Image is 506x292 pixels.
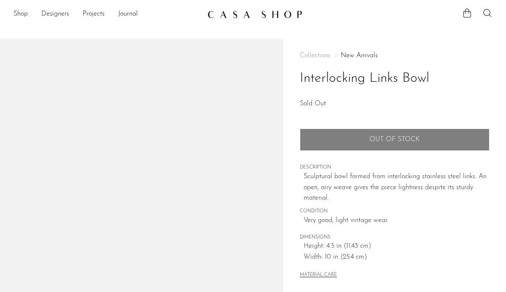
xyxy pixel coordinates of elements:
[118,9,138,20] a: Journal
[304,252,490,263] span: Width: 10 in (25.4 cm)
[300,52,331,59] span: Collections
[304,215,490,226] span: Very good; light vintage wear.
[300,68,490,89] h1: Interlocking Links Bowl
[13,7,201,21] nav: Desktop navigation
[304,171,490,204] p: Sculptural bowl formed from interlocking stainless steel links. An open, airy weave gives the pie...
[13,7,201,21] ul: NEW HEADER MENU
[300,129,490,150] button: Add to cart
[300,234,490,241] span: DIMENSIONS
[300,164,490,171] span: DESCRIPTION
[369,136,420,144] span: Out of stock
[341,52,378,59] a: New Arrivals
[300,52,490,59] nav: Breadcrumbs
[83,9,105,20] a: Projects
[300,272,337,279] button: MATERIAL CARE
[300,100,326,107] span: Sold Out
[13,9,28,20] a: Shop
[304,241,490,252] span: Height: 4.5 in (11.43 cm)
[41,9,69,20] a: Designers
[300,208,490,215] span: CONDITION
